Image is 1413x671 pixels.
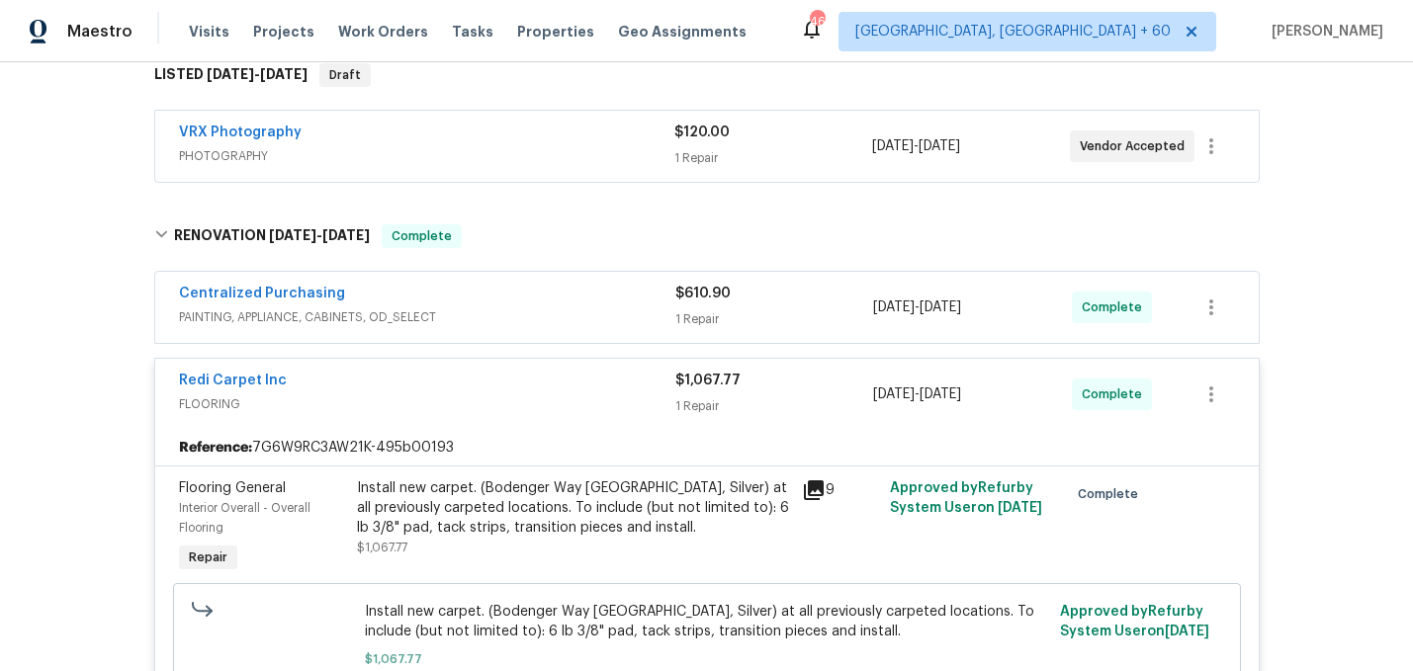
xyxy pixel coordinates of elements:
span: $120.00 [674,126,730,139]
a: Centralized Purchasing [179,287,345,300]
span: Complete [1078,484,1146,504]
span: Flooring General [179,481,286,495]
div: LISTED [DATE]-[DATE]Draft [148,43,1266,107]
span: - [872,136,960,156]
span: Repair [181,547,235,567]
span: [DATE] [269,228,316,242]
span: [DATE] [1165,625,1209,638]
h6: LISTED [154,63,308,87]
span: Complete [384,226,460,246]
span: Tasks [452,25,493,39]
div: 1 Repair [675,396,874,416]
span: $1,067.77 [675,374,741,387]
div: 7G6W9RC3AW21K-495b00193 [155,430,1259,465]
span: Projects [253,22,314,42]
div: 1 Repair [675,309,874,329]
span: [DATE] [207,67,254,81]
span: Complete [1082,297,1150,317]
h6: RENOVATION [174,224,370,248]
span: PHOTOGRAPHY [179,146,674,166]
span: Install new carpet. (Bodenger Way [GEOGRAPHIC_DATA], Silver) at all previously carpeted locations... [365,602,1048,641]
span: $610.90 [675,287,731,300]
span: [DATE] [919,139,960,153]
div: 1 Repair [674,148,872,168]
span: Visits [189,22,229,42]
span: [DATE] [872,139,914,153]
span: $1,067.77 [357,542,407,553]
span: Complete [1082,384,1150,404]
span: Geo Assignments [618,22,747,42]
span: - [873,297,961,317]
span: [DATE] [920,387,961,401]
span: FLOORING [179,394,675,414]
span: $1,067.77 [365,649,1048,669]
span: PAINTING, APPLIANCE, CABINETS, OD_SELECT [179,307,675,327]
div: 466 [810,12,824,32]
span: Interior Overall - Overall Flooring [179,502,310,534]
a: VRX Photography [179,126,302,139]
span: Approved by Refurby System User on [1060,605,1209,638]
span: [DATE] [873,300,915,314]
span: [DATE] [998,501,1042,515]
span: [DATE] [260,67,308,81]
span: [GEOGRAPHIC_DATA], [GEOGRAPHIC_DATA] + 60 [855,22,1171,42]
span: - [207,67,308,81]
span: - [269,228,370,242]
span: Maestro [67,22,132,42]
span: Properties [517,22,594,42]
span: Draft [321,65,369,85]
b: Reference: [179,438,252,458]
span: [DATE] [322,228,370,242]
span: Work Orders [338,22,428,42]
span: [DATE] [920,300,961,314]
div: Install new carpet. (Bodenger Way [GEOGRAPHIC_DATA], Silver) at all previously carpeted locations... [357,478,790,538]
span: [PERSON_NAME] [1264,22,1383,42]
span: [DATE] [873,387,915,401]
span: - [873,384,961,404]
a: Redi Carpet Inc [179,374,287,387]
span: Vendor Accepted [1080,136,1192,156]
div: 9 [802,478,879,502]
span: Approved by Refurby System User on [890,481,1042,515]
div: RENOVATION [DATE]-[DATE]Complete [148,205,1266,268]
